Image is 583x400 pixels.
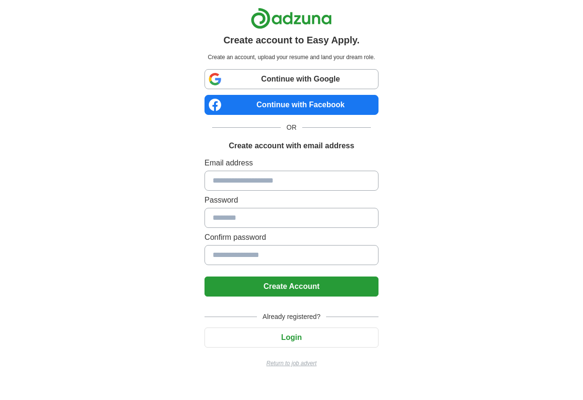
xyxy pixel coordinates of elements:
p: Create an account, upload your resume and land your dream role. [206,53,377,62]
button: Create Account [205,277,378,297]
a: Continue with Facebook [205,95,378,115]
label: Password [205,195,378,206]
label: Confirm password [205,232,378,243]
a: Login [205,333,378,341]
span: Already registered? [257,312,326,322]
a: Return to job advert [205,359,378,368]
h1: Create account to Easy Apply. [224,33,360,47]
a: Continue with Google [205,69,378,89]
h1: Create account with email address [229,140,354,152]
label: Email address [205,157,378,169]
img: Adzuna logo [251,8,332,29]
button: Login [205,328,378,348]
span: OR [281,123,302,133]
